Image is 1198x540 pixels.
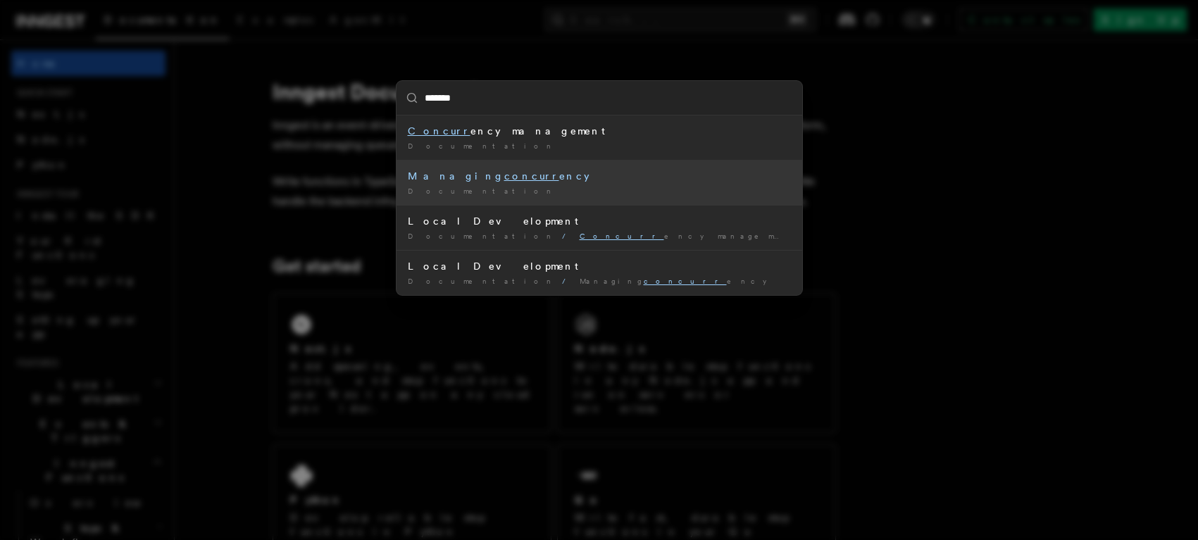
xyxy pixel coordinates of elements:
mark: Concurr [580,232,664,240]
span: Documentation [408,142,556,150]
div: Local Development [408,259,791,273]
div: ency management [408,124,791,138]
mark: concurr [644,277,727,285]
span: / [562,277,574,285]
mark: concurr [504,170,559,182]
span: Documentation [408,232,556,240]
div: Managing ency [408,169,791,183]
span: Documentation [408,187,556,195]
span: ency management [580,232,809,240]
mark: Concurr [408,125,470,137]
div: Local Development [408,214,791,228]
span: Documentation [408,277,556,285]
span: / [562,232,574,240]
span: Managing ency [580,277,768,285]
